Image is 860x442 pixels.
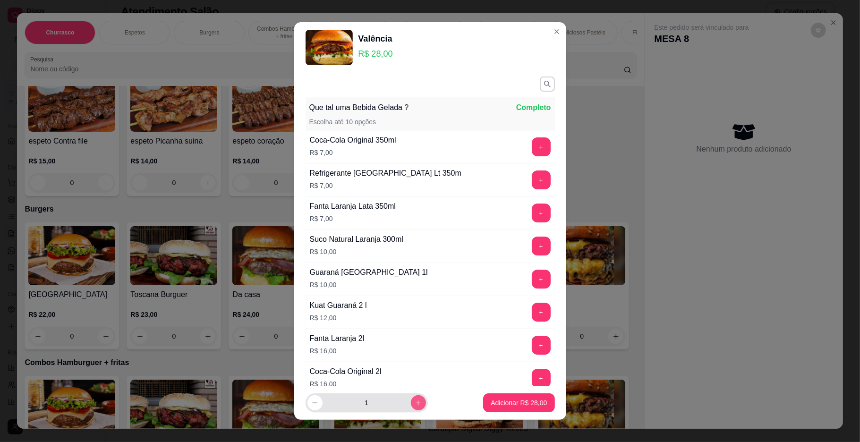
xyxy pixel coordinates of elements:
[310,247,403,256] p: R$ 10,00
[306,30,353,65] img: product-image
[310,346,365,356] p: R$ 16,00
[310,168,461,179] div: Refrigerante [GEOGRAPHIC_DATA] Lt 350m
[309,102,409,113] p: Que tal uma Bebida Gelada ?
[310,300,367,311] div: Kuat Guaraná 2 l
[549,24,564,39] button: Close
[310,313,367,323] p: R$ 12,00
[532,170,551,189] button: add
[483,393,554,412] button: Adicionar R$ 28,00
[491,398,547,408] p: Adicionar R$ 28,00
[310,135,396,146] div: Coca-Cola Original 350ml
[310,366,382,377] div: Coca-Cola Original 2l
[307,395,323,410] button: decrease-product-quantity
[532,137,551,156] button: add
[532,270,551,289] button: add
[310,379,382,389] p: R$ 16,00
[310,214,396,223] p: R$ 7,00
[411,395,426,410] button: increase-product-quantity
[532,204,551,222] button: add
[532,369,551,388] button: add
[516,102,551,113] p: Completo
[358,47,393,60] p: R$ 28,00
[309,117,376,127] p: Escolha até 10 opções
[532,237,551,255] button: add
[310,333,365,344] div: Fanta Laranja 2l
[310,148,396,157] p: R$ 7,00
[310,181,461,190] p: R$ 7,00
[310,267,428,278] div: Guaraná [GEOGRAPHIC_DATA] 1l
[310,280,428,289] p: R$ 10,00
[310,234,403,245] div: Suco Natural Laranja 300ml
[310,201,396,212] div: Fanta Laranja Lata 350ml
[532,336,551,355] button: add
[532,303,551,322] button: add
[358,32,393,45] div: Valência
